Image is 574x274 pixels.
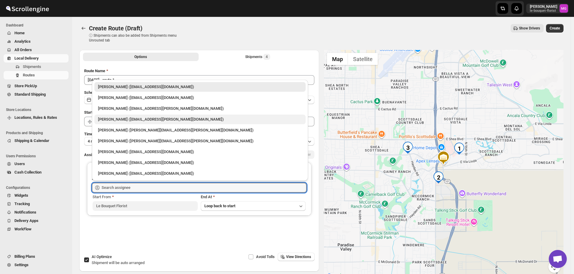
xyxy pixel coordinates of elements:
li: Melody Gluth (lebouquetaz@gmail.com) [92,82,308,92]
button: Cash Collection [4,168,69,177]
button: Show satellite imagery [348,53,378,65]
li: Nick Erikson (erikson.nicholas@gmail.com) [92,135,308,146]
span: View Directions [286,254,311,259]
div: [PERSON_NAME] ([EMAIL_ADDRESS][DOMAIN_NAME]) [98,149,302,155]
span: Shipment will be auto arranged [92,260,145,265]
span: Store PickUp [14,84,37,88]
div: [PERSON_NAME] ([EMAIL_ADDRESS][DOMAIN_NAME]) [98,171,302,177]
button: All Orders [4,46,69,54]
div: [PERSON_NAME] ([PERSON_NAME][EMAIL_ADDRESS][PERSON_NAME][DOMAIN_NAME]) [98,127,302,133]
span: Route Name [84,69,105,73]
div: [PERSON_NAME] ([EMAIL_ADDRESS][DOMAIN_NAME]) [98,160,302,166]
button: Widgets [4,191,69,200]
span: Users Permissions [6,154,69,159]
span: Shipments [23,64,41,69]
div: [PERSON_NAME] ([PERSON_NAME][EMAIL_ADDRESS][PERSON_NAME][DOMAIN_NAME]) [98,138,302,144]
span: All Orders [14,48,32,52]
div: 1 [453,143,465,155]
button: Shipping & Calendar [4,137,69,145]
li: Matt Boone (mattaf1221@gmail.com) [92,157,308,168]
span: Delivery Apps [14,218,38,223]
span: Store Locations [6,107,69,112]
span: Loop back to start [204,204,235,208]
span: Shipping & Calendar [14,138,49,143]
button: Users [4,160,69,168]
div: [PERSON_NAME] ([EMAIL_ADDRESS][DOMAIN_NAME]) [98,95,302,101]
button: 4 minutes [84,137,314,146]
span: Time Per Stop [84,132,108,136]
span: Home [14,31,25,35]
button: Tracking [4,200,69,208]
button: Home [4,29,69,37]
span: Scheduled for [84,90,108,95]
span: Cash Collection [14,170,41,174]
li: Gene Rayborn (gene.rayborn@gmail.com) [92,124,308,135]
span: 4 minutes [88,139,104,144]
span: Options [134,54,147,59]
button: Shipments [4,63,69,71]
span: 4 [266,54,268,59]
button: View Directions [278,253,315,261]
span: Create Route (Draft) [89,25,142,32]
span: Start From [93,195,111,199]
button: Create [546,24,563,32]
button: WorkFlow [4,225,69,233]
span: AI Optimize [92,254,112,259]
button: Routes [4,71,69,79]
span: Configurations [6,185,69,190]
span: Locations, Rules & Rates [14,115,57,120]
span: Routes [23,73,35,77]
button: Settings [4,261,69,269]
span: Products and Shipping [6,131,69,135]
button: Show Drivers [511,24,544,32]
div: [PERSON_NAME] ([EMAIL_ADDRESS][PERSON_NAME][DOMAIN_NAME]) [98,106,302,112]
li: Olivia Trott (oetrott@gmail.com) [92,92,308,103]
div: All Route Options [79,63,319,252]
span: Show Drivers [519,26,540,31]
div: Shipments [245,54,270,60]
button: Locations, Rules & Rates [4,113,69,122]
input: Search assignee [102,183,307,192]
button: [DATE]|[DATE] [84,96,314,104]
img: ScrollEngine [5,1,50,16]
span: Tracking [14,202,30,206]
span: Melody Gluth [560,4,568,13]
p: [PERSON_NAME] [530,4,557,9]
div: 2 [432,171,444,183]
button: All Route Options [83,53,199,61]
li: Jennifer Gluth (jemfer@cox.net) [92,113,308,124]
button: Billing Plans [4,252,69,261]
div: Open chat [549,250,567,268]
span: Standard Shipping [14,92,46,97]
button: Loop back to start [201,201,306,211]
li: John Gluth (johng@ghs.com) [92,146,308,157]
button: Map camera controls [548,261,560,273]
span: Users [14,162,25,166]
span: Create [550,26,560,31]
div: End At [201,194,306,200]
input: Eg: Bengaluru Route [84,75,314,85]
p: le-bouquet-florist [530,9,557,13]
span: Billing Plans [14,254,35,259]
div: 3 [402,142,414,154]
text: MG [561,7,566,11]
span: Assign to [84,152,100,157]
button: Routes [79,24,88,32]
button: Delivery Apps [4,217,69,225]
span: Dashboard [6,23,69,28]
li: Melody Gluth (mgluth@cox.net) [92,103,308,113]
div: [PERSON_NAME] ([EMAIL_ADDRESS][DOMAIN_NAME]) [98,84,302,90]
span: Start Location (Warehouse) [84,110,132,115]
span: Notifications [14,210,36,214]
div: [PERSON_NAME] ([EMAIL_ADDRESS][PERSON_NAME][DOMAIN_NAME]) [98,116,302,122]
button: Selected Shipments [200,53,316,61]
button: Analytics [4,37,69,46]
button: Show street map [327,53,348,65]
span: Avoid Tolls [256,254,275,259]
span: Widgets [14,193,28,198]
button: Notifications [4,208,69,217]
span: Local Delivery [14,56,39,60]
p: ⓘ Shipments can also be added from Shipments menu Unrouted tab [89,33,184,43]
li: Ryan Peterson (r100040@gmail.com) [92,168,308,178]
span: Settings [14,263,29,267]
